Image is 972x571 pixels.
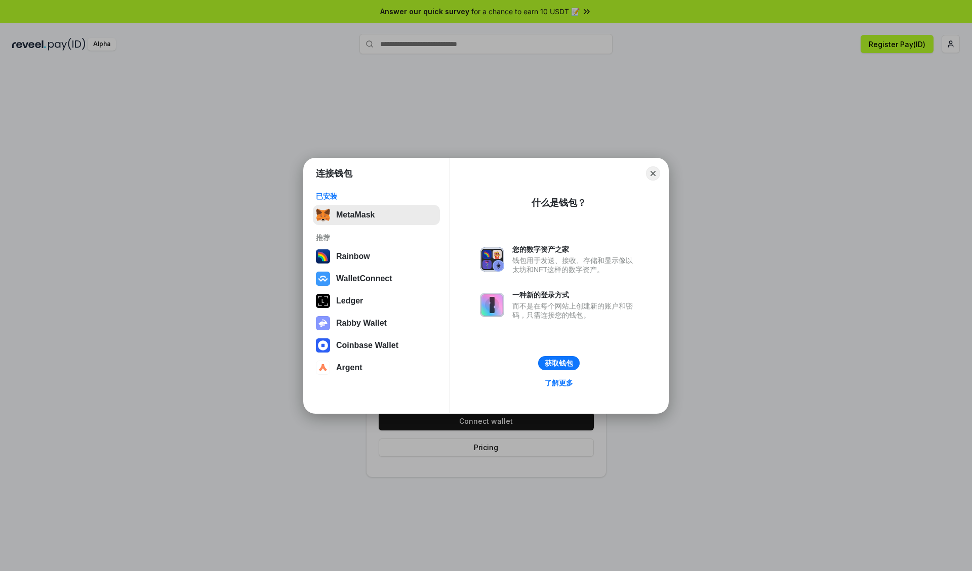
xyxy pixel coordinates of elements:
[313,291,440,311] button: Ledger
[336,252,370,261] div: Rainbow
[480,247,504,272] img: svg+xml,%3Csvg%20xmlns%3D%22http%3A%2F%2Fwww.w3.org%2F2000%2Fsvg%22%20fill%3D%22none%22%20viewBox...
[538,356,580,370] button: 获取钱包
[313,313,440,333] button: Rabby Wallet
[512,256,638,274] div: 钱包用于发送、接收、存储和显示像以太坊和NFT这样的数字资产。
[336,341,398,350] div: Coinbase Wallet
[480,293,504,317] img: svg+xml,%3Csvg%20xmlns%3D%22http%3A%2F%2Fwww.w3.org%2F2000%2Fsvg%22%20fill%3D%22none%22%20viewBox...
[313,335,440,356] button: Coinbase Wallet
[316,294,330,308] img: svg+xml,%3Csvg%20xmlns%3D%22http%3A%2F%2Fwww.w3.org%2F2000%2Fsvg%22%20width%3D%2228%22%20height%3...
[316,249,330,263] img: svg+xml,%3Csvg%20width%3D%22120%22%20height%3D%22120%22%20viewBox%3D%220%200%20120%20120%22%20fil...
[313,246,440,267] button: Rainbow
[336,363,362,372] div: Argent
[336,296,363,305] div: Ledger
[512,301,638,320] div: 而不是在每个网站上创建新的账户和密码，只需连接您的钱包。
[532,197,586,209] div: 什么是钱包？
[646,166,660,181] button: Close
[313,205,440,225] button: MetaMask
[336,210,375,219] div: MetaMask
[316,338,330,353] img: svg+xml,%3Csvg%20width%3D%2228%22%20height%3D%2228%22%20viewBox%3D%220%200%2028%2028%22%20fill%3D...
[316,167,352,180] h1: 连接钱包
[313,358,440,378] button: Argent
[316,192,437,201] div: 已安装
[512,245,638,254] div: 您的数字资产之家
[545,378,573,387] div: 了解更多
[545,359,573,368] div: 获取钱包
[316,361,330,375] img: svg+xml,%3Csvg%20width%3D%2228%22%20height%3D%2228%22%20viewBox%3D%220%200%2028%2028%22%20fill%3D...
[316,272,330,286] img: svg+xml,%3Csvg%20width%3D%2228%22%20height%3D%2228%22%20viewBox%3D%220%200%2028%2028%22%20fill%3D...
[336,319,387,328] div: Rabby Wallet
[316,208,330,222] img: svg+xml,%3Csvg%20fill%3D%22none%22%20height%3D%2233%22%20viewBox%3D%220%200%2035%2033%22%20width%...
[512,290,638,299] div: 一种新的登录方式
[336,274,392,283] div: WalletConnect
[316,316,330,330] img: svg+xml,%3Csvg%20xmlns%3D%22http%3A%2F%2Fwww.w3.org%2F2000%2Fsvg%22%20fill%3D%22none%22%20viewBox...
[316,233,437,242] div: 推荐
[539,376,579,389] a: 了解更多
[313,269,440,289] button: WalletConnect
